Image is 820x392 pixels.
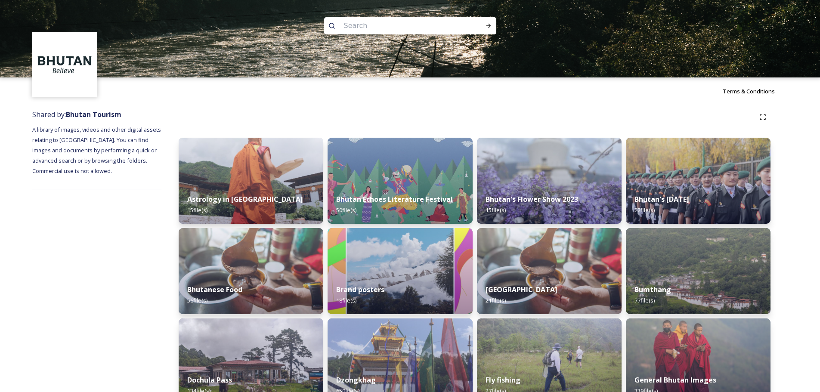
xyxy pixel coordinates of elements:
[32,126,162,175] span: A library of images, videos and other digital assets relating to [GEOGRAPHIC_DATA]. You can find ...
[626,228,770,314] img: Bumthang%2520180723%2520by%2520Amp%2520Sripimanwat-20.jpg
[486,206,506,214] span: 15 file(s)
[634,285,671,294] strong: Bumthang
[187,375,232,385] strong: Dochula Pass
[723,86,788,96] a: Terms & Conditions
[179,138,323,224] img: _SCH1465.jpg
[634,206,655,214] span: 22 file(s)
[336,296,356,304] span: 18 file(s)
[336,285,384,294] strong: Brand posters
[336,194,453,204] strong: Bhutan Echoes Literature Festival
[486,296,506,304] span: 21 file(s)
[187,285,242,294] strong: Bhutanese Food
[187,194,303,204] strong: Astrology in [GEOGRAPHIC_DATA]
[477,138,622,224] img: Bhutan%2520Flower%2520Show2.jpg
[340,16,458,35] input: Search
[634,194,689,204] strong: Bhutan's [DATE]
[486,375,520,385] strong: Fly fishing
[634,296,655,304] span: 77 file(s)
[336,375,376,385] strong: Dzongkhag
[328,138,472,224] img: Bhutan%2520Echoes7.jpg
[179,228,323,314] img: Bumdeling%2520090723%2520by%2520Amp%2520Sripimanwat-4.jpg
[66,110,121,119] strong: Bhutan Tourism
[34,34,96,96] img: BT_Logo_BB_Lockup_CMYK_High%2520Res.jpg
[486,194,578,204] strong: Bhutan's Flower Show 2023
[328,228,472,314] img: Bhutan_Believe_800_1000_4.jpg
[187,296,207,304] span: 56 file(s)
[723,87,775,95] span: Terms & Conditions
[477,228,622,314] img: Bumdeling%2520090723%2520by%2520Amp%2520Sripimanwat-4%25202.jpg
[187,206,207,214] span: 15 file(s)
[32,110,121,119] span: Shared by:
[486,285,557,294] strong: [GEOGRAPHIC_DATA]
[336,206,356,214] span: 50 file(s)
[626,138,770,224] img: Bhutan%2520National%2520Day10.jpg
[634,375,716,385] strong: General Bhutan Images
